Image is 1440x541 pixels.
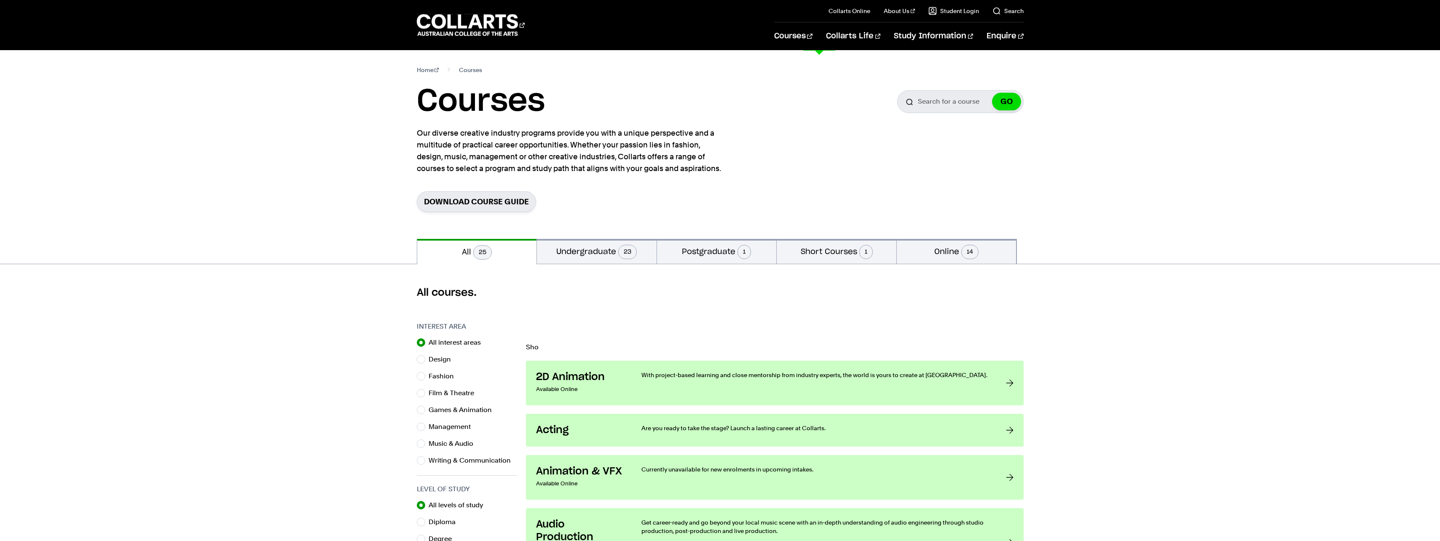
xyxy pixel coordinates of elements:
label: All levels of study [429,499,490,511]
label: Fashion [429,370,461,382]
label: Management [429,421,477,433]
button: Undergraduate23 [537,239,657,264]
label: Design [429,354,458,365]
p: Available Online [536,478,625,490]
input: Search for a course [897,90,1024,113]
a: About Us [884,7,915,15]
p: Get career-ready and go beyond your local music scene with an in-depth understanding of audio eng... [641,518,989,535]
a: Enquire [987,22,1023,50]
p: Our diverse creative industry programs provide you with a unique perspective and a multitude of p... [417,127,724,174]
span: Courses [459,64,482,76]
p: Sho [526,344,1024,351]
button: Postgraduate1 [657,239,777,264]
p: Currently unavailable for new enrolments in upcoming intakes. [641,465,989,474]
span: 1 [859,245,873,259]
span: 14 [961,245,979,259]
div: Go to homepage [417,13,525,37]
a: Study Information [894,22,973,50]
label: Diploma [429,516,462,528]
button: Online14 [897,239,1016,264]
a: Student Login [928,7,979,15]
p: Available Online [536,383,625,395]
p: With project-based learning and close mentorship from industry experts, the world is yours to cre... [641,371,989,379]
label: All interest areas [429,337,488,348]
a: Search [992,7,1024,15]
label: Games & Animation [429,404,499,416]
button: GO [992,93,1021,110]
button: All25 [417,239,537,264]
h2: All courses. [417,286,1024,300]
a: Home [417,64,439,76]
label: Film & Theatre [429,387,481,399]
label: Writing & Communication [429,455,518,466]
span: 1 [737,245,751,259]
h3: Animation & VFX [536,465,625,478]
span: 25 [473,245,492,260]
label: Music & Audio [429,438,480,450]
p: Are you ready to take the stage? Launch a lasting career at Collarts. [641,424,989,432]
h3: Interest Area [417,321,518,332]
h3: 2D Animation [536,371,625,383]
button: Short Courses1 [777,239,896,264]
a: Download Course Guide [417,191,536,212]
span: 23 [618,245,637,259]
a: Acting Are you ready to take the stage? Launch a lasting career at Collarts. [526,414,1024,447]
a: Collarts Life [826,22,880,50]
a: Animation & VFX Available Online Currently unavailable for new enrolments in upcoming intakes. [526,455,1024,500]
h3: Level of Study [417,484,518,494]
a: 2D Animation Available Online With project-based learning and close mentorship from industry expe... [526,361,1024,405]
h1: Courses [417,83,545,121]
h3: Acting [536,424,625,437]
a: Courses [774,22,813,50]
a: Collarts Online [829,7,870,15]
